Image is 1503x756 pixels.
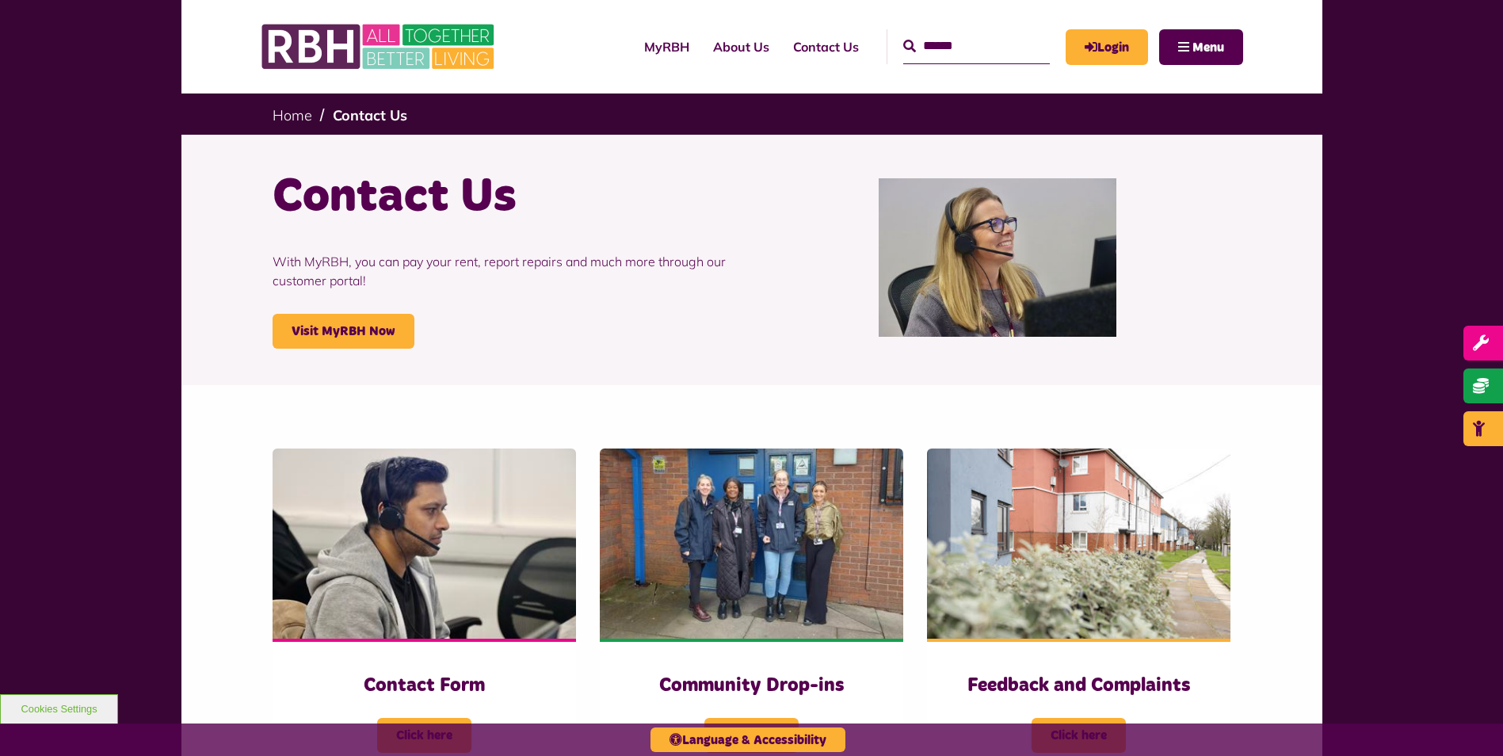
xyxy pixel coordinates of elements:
[377,718,471,753] span: Click here
[650,727,845,752] button: Language & Accessibility
[927,449,1230,639] img: SAZMEDIA RBH 22FEB24 97
[1159,29,1243,65] button: Navigation
[631,674,872,698] h3: Community Drop-ins
[632,25,701,68] a: MyRBH
[261,16,498,78] img: RBH
[1066,29,1148,65] a: MyRBH
[1192,41,1224,54] span: Menu
[1032,718,1126,753] span: Click here
[701,25,781,68] a: About Us
[273,449,576,639] img: Contact Centre February 2024 (4)
[959,674,1199,698] h3: Feedback and Complaints
[273,228,740,314] p: With MyRBH, you can pay your rent, report repairs and much more through our customer portal!
[273,106,312,124] a: Home
[879,178,1116,337] img: Contact Centre February 2024 (1)
[273,314,414,349] a: Visit MyRBH Now
[704,718,799,753] span: Click here
[781,25,871,68] a: Contact Us
[304,674,544,698] h3: Contact Form
[1432,685,1503,756] iframe: Netcall Web Assistant for live chat
[273,166,740,228] h1: Contact Us
[600,449,903,639] img: Heywood Drop In 2024
[333,106,407,124] a: Contact Us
